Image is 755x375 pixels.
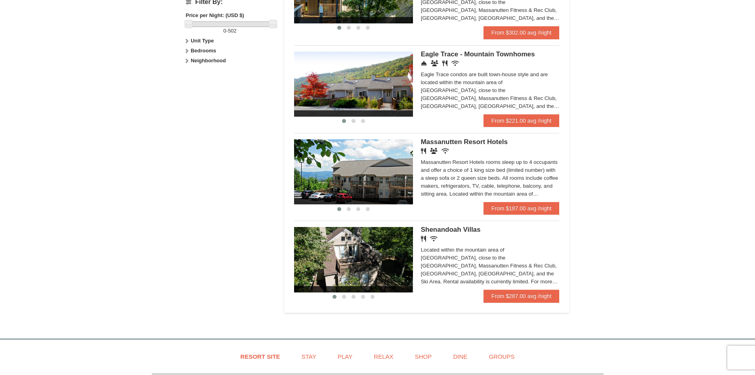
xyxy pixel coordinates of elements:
[231,348,290,365] a: Resort Site
[421,226,481,233] span: Shenandoah Villas
[228,28,237,34] span: 502
[430,236,438,242] i: Wireless Internet (free)
[191,38,214,44] strong: Unit Type
[224,28,226,34] span: 0
[191,48,216,54] strong: Bedrooms
[328,348,362,365] a: Play
[442,148,449,154] i: Wireless Internet (free)
[430,148,438,154] i: Banquet Facilities
[405,348,442,365] a: Shop
[442,60,447,66] i: Restaurant
[484,114,560,127] a: From $221.00 avg /night
[484,26,560,39] a: From $302.00 avg /night
[186,27,274,35] label: -
[191,58,226,63] strong: Neighborhood
[484,290,560,302] a: From $287.00 avg /night
[421,60,427,66] i: Concierge Desk
[186,12,244,18] strong: Price per Night: (USD $)
[451,60,459,66] i: Wireless Internet (free)
[443,348,477,365] a: Dine
[484,202,560,215] a: From $187.00 avg /night
[431,60,438,66] i: Conference Facilities
[479,348,524,365] a: Groups
[421,236,426,242] i: Restaurant
[421,246,560,286] div: Located within the mountain area of [GEOGRAPHIC_DATA], close to the [GEOGRAPHIC_DATA], Massanutte...
[421,71,560,110] div: Eagle Trace condos are built town-house style and are located within the mountain area of [GEOGRA...
[364,348,403,365] a: Relax
[421,138,508,146] span: Massanutten Resort Hotels
[421,50,535,58] span: Eagle Trace - Mountain Townhomes
[421,148,426,154] i: Restaurant
[292,348,326,365] a: Stay
[421,158,560,198] div: Massanutten Resort Hotels rooms sleep up to 4 occupants and offer a choice of 1 king size bed (li...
